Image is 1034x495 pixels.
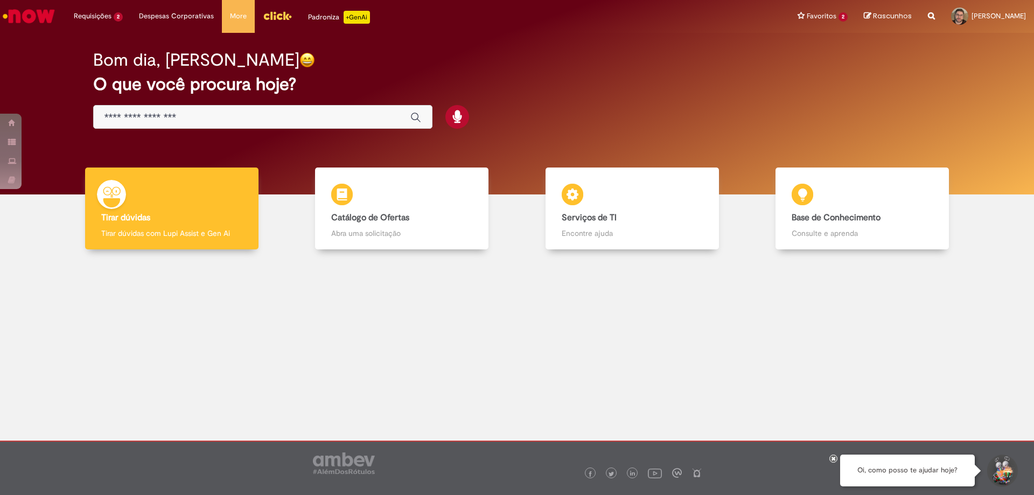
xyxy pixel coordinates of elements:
a: Serviços de TI Encontre ajuda [517,168,747,250]
img: logo_footer_facebook.png [588,471,593,477]
img: happy-face.png [299,52,315,68]
p: Tirar dúvidas com Lupi Assist e Gen Ai [101,228,242,239]
a: Base de Conhecimento Consulte e aprenda [747,168,978,250]
span: 2 [114,12,123,22]
span: Requisições [74,11,111,22]
span: Despesas Corporativas [139,11,214,22]
b: Tirar dúvidas [101,212,150,223]
p: Abra uma solicitação [331,228,472,239]
span: [PERSON_NAME] [972,11,1026,20]
b: Catálogo de Ofertas [331,212,409,223]
a: Catálogo de Ofertas Abra uma solicitação [287,168,518,250]
div: Padroniza [308,11,370,24]
p: +GenAi [344,11,370,24]
a: Rascunhos [864,11,912,22]
img: logo_footer_naosei.png [692,468,702,478]
img: logo_footer_twitter.png [609,471,614,477]
div: Oi, como posso te ajudar hoje? [840,455,975,486]
p: Consulte e aprenda [792,228,933,239]
a: Tirar dúvidas Tirar dúvidas com Lupi Assist e Gen Ai [57,168,287,250]
span: More [230,11,247,22]
img: logo_footer_linkedin.png [630,471,635,477]
img: ServiceNow [1,5,57,27]
h2: Bom dia, [PERSON_NAME] [93,51,299,69]
b: Base de Conhecimento [792,212,881,223]
b: Serviços de TI [562,212,617,223]
span: 2 [839,12,848,22]
button: Iniciar Conversa de Suporte [986,455,1018,487]
span: Rascunhos [873,11,912,21]
img: logo_footer_workplace.png [672,468,682,478]
p: Encontre ajuda [562,228,703,239]
span: Favoritos [807,11,836,22]
img: logo_footer_youtube.png [648,466,662,480]
img: logo_footer_ambev_rotulo_gray.png [313,452,375,474]
h2: O que você procura hoje? [93,75,941,94]
img: click_logo_yellow_360x200.png [263,8,292,24]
